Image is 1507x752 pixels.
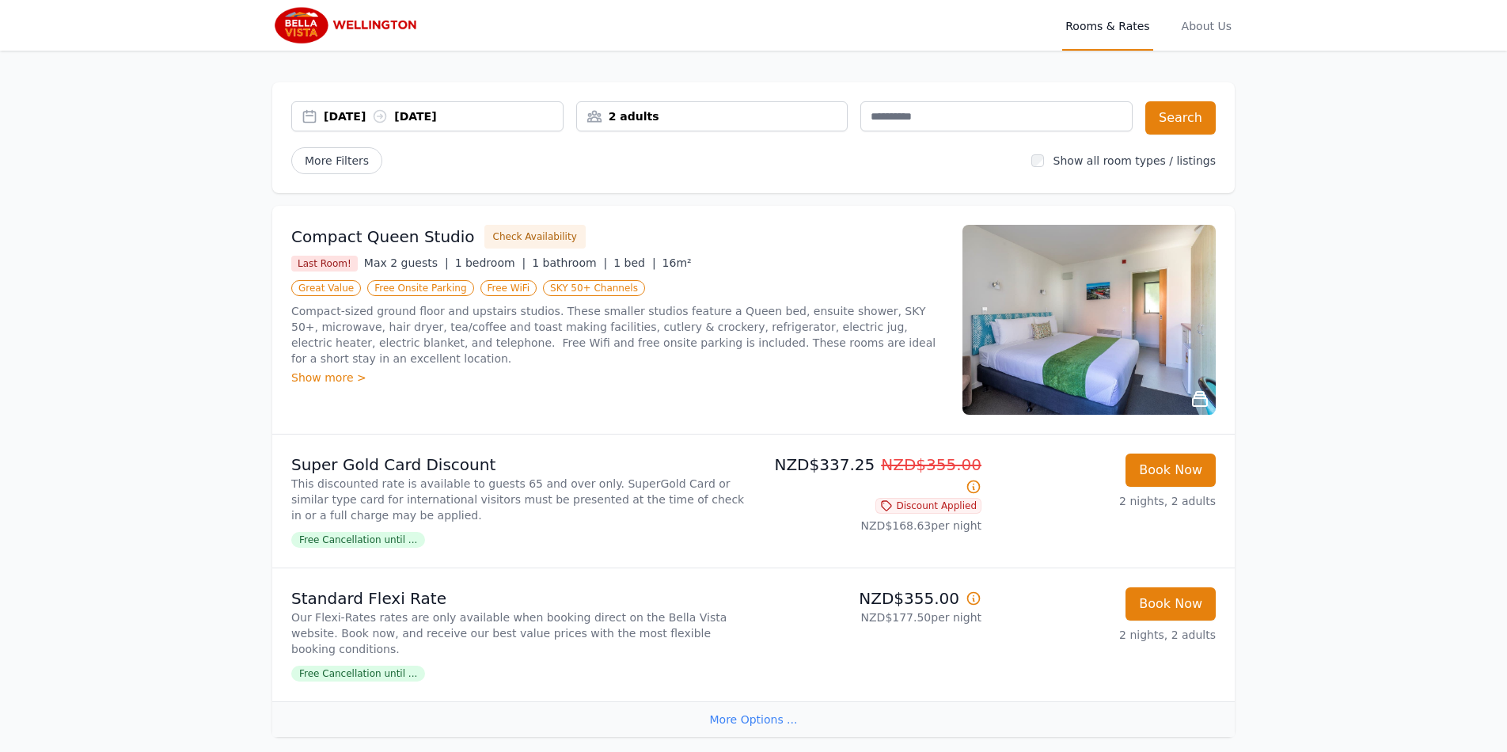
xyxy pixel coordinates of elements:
[1126,587,1216,621] button: Book Now
[291,303,943,367] p: Compact-sized ground floor and upstairs studios. These smaller studios feature a Queen bed, ensui...
[272,701,1235,737] div: More Options ...
[484,225,586,249] button: Check Availability
[875,498,981,514] span: Discount Applied
[364,256,449,269] span: Max 2 guests |
[760,610,981,625] p: NZD$177.50 per night
[291,226,475,248] h3: Compact Queen Studio
[1126,454,1216,487] button: Book Now
[291,256,358,272] span: Last Room!
[577,108,848,124] div: 2 adults
[291,147,382,174] span: More Filters
[324,108,563,124] div: [DATE] [DATE]
[291,454,747,476] p: Super Gold Card Discount
[543,280,645,296] span: SKY 50+ Channels
[532,256,607,269] span: 1 bathroom |
[994,627,1216,643] p: 2 nights, 2 adults
[760,518,981,534] p: NZD$168.63 per night
[480,280,537,296] span: Free WiFi
[367,280,473,296] span: Free Onsite Parking
[1145,101,1216,135] button: Search
[291,610,747,657] p: Our Flexi-Rates rates are only available when booking direct on the Bella Vista website. Book now...
[760,587,981,610] p: NZD$355.00
[613,256,655,269] span: 1 bed |
[291,476,747,523] p: This discounted rate is available to guests 65 and over only. SuperGold Card or similar type card...
[291,666,425,682] span: Free Cancellation until ...
[994,493,1216,509] p: 2 nights, 2 adults
[291,587,747,610] p: Standard Flexi Rate
[455,256,526,269] span: 1 bedroom |
[1053,154,1216,167] label: Show all room types / listings
[291,370,943,385] div: Show more >
[881,455,981,474] span: NZD$355.00
[291,532,425,548] span: Free Cancellation until ...
[272,6,424,44] img: Bella Vista Wellington
[291,280,361,296] span: Great Value
[760,454,981,498] p: NZD$337.25
[662,256,692,269] span: 16m²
